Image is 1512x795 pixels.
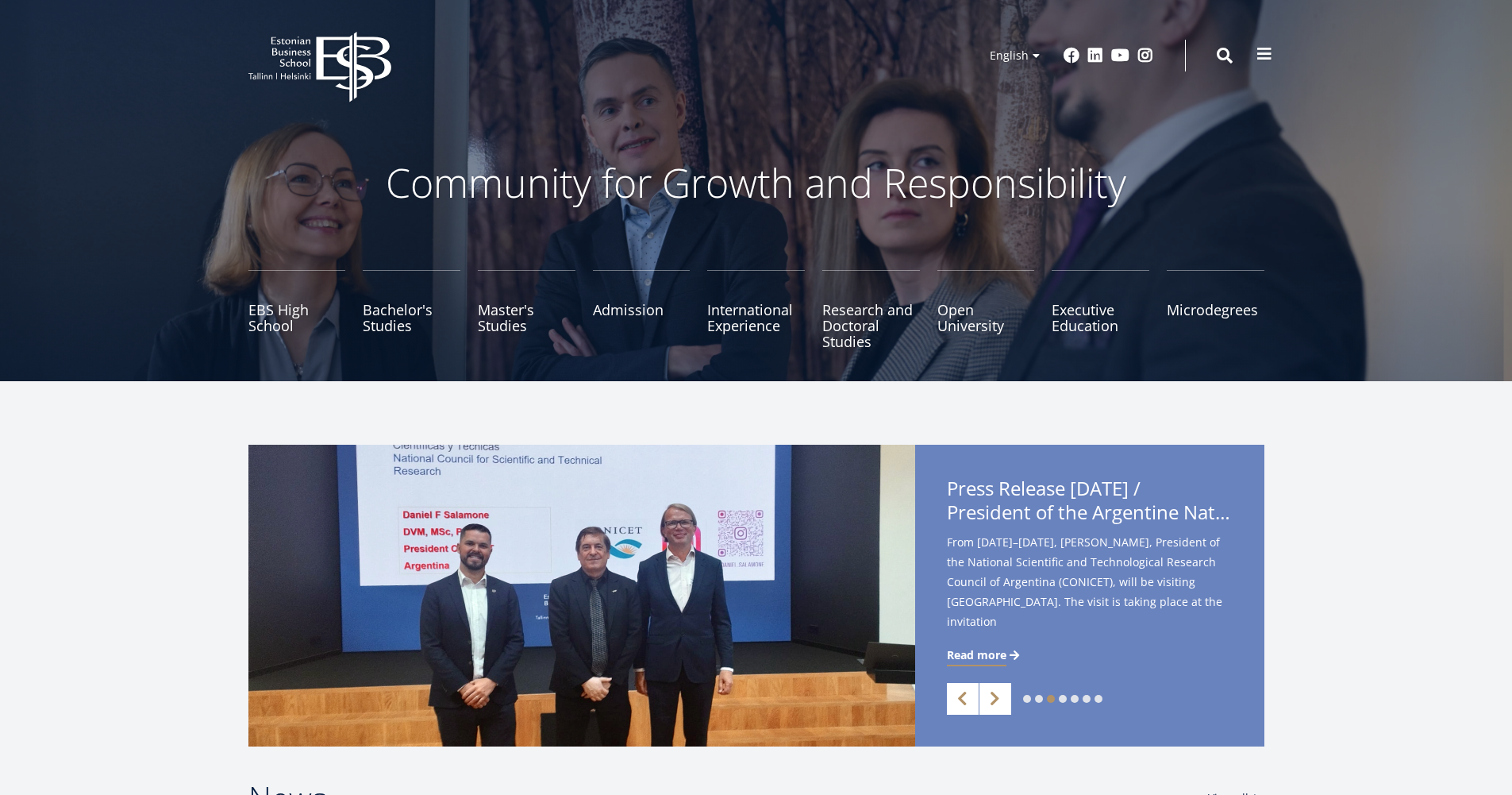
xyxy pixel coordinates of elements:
[947,500,1233,524] span: President of the Argentine National Scientific Agency [PERSON_NAME] Visits [GEOGRAPHIC_DATA]
[1064,48,1079,64] a: Facebook
[947,683,979,715] a: Previous
[363,270,460,349] a: Bachelor's Studies
[1047,695,1055,703] a: 3
[1035,695,1043,703] a: 2
[248,445,915,747] img: img
[1137,48,1153,64] a: Instagram
[1059,695,1067,703] a: 4
[947,647,1006,663] span: Read more
[1111,48,1129,64] a: Youtube
[1083,695,1091,703] a: 6
[1167,270,1264,349] a: Microdegrees
[336,159,1177,206] p: Community for Growth and Responsibility
[822,270,920,349] a: Research and Doctoral Studies
[979,683,1011,715] a: Next
[478,270,575,349] a: Master's Studies
[1071,695,1079,703] a: 5
[1087,48,1103,64] a: Linkedin
[947,647,1022,663] a: Read more
[947,532,1233,657] span: From [DATE]–[DATE], [PERSON_NAME], President of the National Scientific and Technological Researc...
[1052,270,1149,349] a: Executive Education
[593,270,691,349] a: Admission
[248,270,346,349] a: EBS High School
[1095,695,1102,703] a: 7
[937,270,1035,349] a: Open University
[947,477,1233,529] span: Press Release [DATE] /
[707,270,805,349] a: International Experience
[1023,695,1031,703] a: 1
